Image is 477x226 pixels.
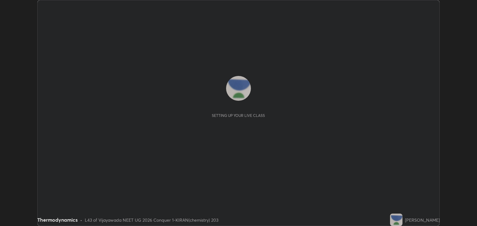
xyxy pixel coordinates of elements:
div: • [80,217,82,223]
img: 4b8c3f36e1a14cd59c616db169378501.jpg [226,76,251,101]
div: Setting up your live class [212,113,265,118]
div: [PERSON_NAME] [405,217,440,223]
img: 4b8c3f36e1a14cd59c616db169378501.jpg [390,214,402,226]
div: Thermodynamics [37,216,78,224]
div: L43 of Vijayawada NEET UG 2026 Conquer 1-KIRAN(chemistry) 203 [85,217,218,223]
